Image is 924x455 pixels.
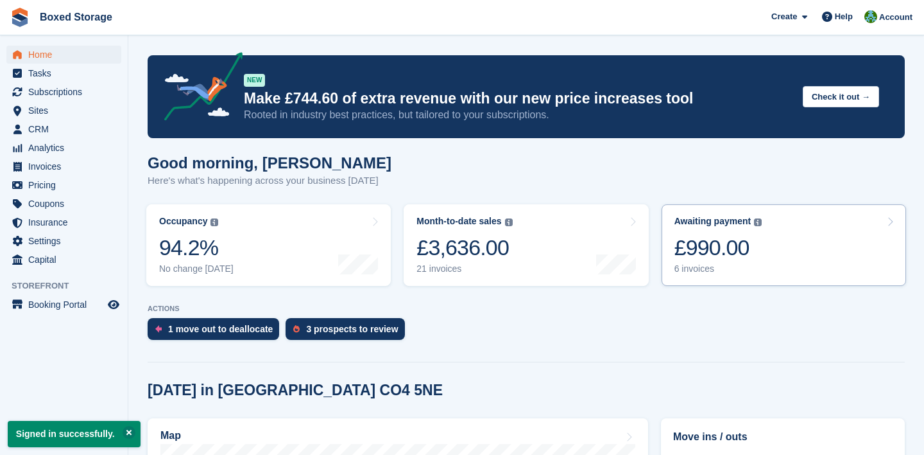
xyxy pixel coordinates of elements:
[6,46,121,64] a: menu
[28,296,105,314] span: Booking Portal
[153,52,243,125] img: price-adjustments-announcement-icon-8257ccfd72463d97f412b2fc003d46551f7dbcb40ab6d574587a9cd5c0d94...
[168,324,273,334] div: 1 move out to deallocate
[306,324,398,334] div: 3 prospects to review
[155,325,162,333] img: move_outs_to_deallocate_icon-f764333ba52eb49d3ac5e1228854f67142a1ed5810a6f6cc68b1a99e826820c5.svg
[771,10,797,23] span: Create
[674,263,762,274] div: 6 invoices
[28,64,105,82] span: Tasks
[835,10,853,23] span: Help
[210,219,218,226] img: icon-info-grey-7440780725fd019a000dd9b08b2336e03edf1995a4989e88bcd33f0948082b44.svg
[6,64,121,82] a: menu
[6,232,121,250] a: menu
[28,139,105,157] span: Analytics
[6,176,121,194] a: menu
[8,421,141,447] p: Signed in successfully.
[293,325,300,333] img: prospect-51fa495bee0391a8d652442698ab0144808aea92771e9ea1ae160a38d050c398.svg
[6,296,121,314] a: menu
[146,204,391,286] a: Occupancy 94.2% No change [DATE]
[28,195,105,213] span: Coupons
[28,213,105,231] span: Insurance
[286,318,411,346] a: 3 prospects to review
[148,154,391,172] h1: Good morning, [PERSON_NAME]
[28,120,105,138] span: CRM
[416,235,512,261] div: £3,636.00
[28,232,105,250] span: Settings
[6,102,121,120] a: menu
[416,216,501,227] div: Month-to-date sales
[159,216,207,227] div: Occupancy
[244,89,792,108] p: Make £744.60 of extra revenue with our new price increases tool
[10,8,30,27] img: stora-icon-8386f47178a22dfd0bd8f6a31ec36ba5ce8667c1dd55bd0f319d3a0aa187defe.svg
[6,157,121,175] a: menu
[12,280,128,292] span: Storefront
[754,219,762,226] img: icon-info-grey-7440780725fd019a000dd9b08b2336e03edf1995a4989e88bcd33f0948082b44.svg
[28,251,105,269] span: Capital
[159,235,234,261] div: 94.2%
[244,74,265,87] div: NEW
[6,120,121,138] a: menu
[864,10,877,23] img: Tobias Butler
[6,213,121,231] a: menu
[28,176,105,194] span: Pricing
[6,83,121,101] a: menu
[106,297,121,312] a: Preview store
[6,251,121,269] a: menu
[662,204,906,286] a: Awaiting payment £990.00 6 invoices
[6,139,121,157] a: menu
[159,263,234,274] div: No change [DATE]
[674,235,762,261] div: £990.00
[148,174,391,188] p: Here's what's happening across your business [DATE]
[28,102,105,120] span: Sites
[673,429,893,445] h2: Move ins / outs
[148,305,905,313] p: ACTIONS
[160,430,181,442] h2: Map
[6,195,121,213] a: menu
[35,6,117,28] a: Boxed Storage
[28,157,105,175] span: Invoices
[244,108,792,122] p: Rooted in industry best practices, but tailored to your subscriptions.
[416,263,512,274] div: 21 invoices
[674,216,751,227] div: Awaiting payment
[879,11,912,24] span: Account
[28,46,105,64] span: Home
[803,86,879,107] button: Check it out →
[148,318,286,346] a: 1 move out to deallocate
[404,204,648,286] a: Month-to-date sales £3,636.00 21 invoices
[505,219,513,226] img: icon-info-grey-7440780725fd019a000dd9b08b2336e03edf1995a4989e88bcd33f0948082b44.svg
[148,382,443,399] h2: [DATE] in [GEOGRAPHIC_DATA] CO4 5NE
[28,83,105,101] span: Subscriptions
